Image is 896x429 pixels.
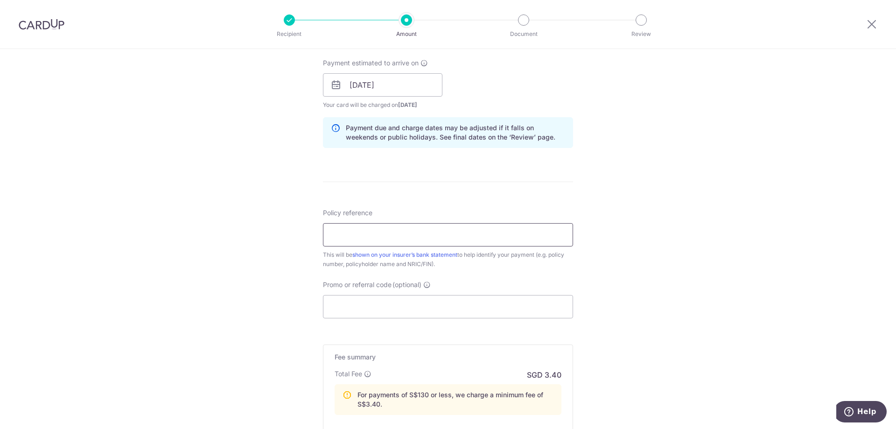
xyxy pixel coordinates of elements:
[323,73,442,97] input: DD / MM / YYYY
[392,280,421,289] span: (optional)
[323,58,419,68] span: Payment estimated to arrive on
[255,29,324,39] p: Recipient
[323,208,372,218] label: Policy reference
[352,251,457,258] a: shown on your insurer’s bank statement
[335,352,561,362] h5: Fee summary
[19,19,64,30] img: CardUp
[836,401,887,424] iframe: Opens a widget where you can find more information
[527,369,561,380] p: SGD 3.40
[323,250,573,269] div: This will be to help identify your payment (e.g. policy number, policyholder name and NRIC/FIN).
[346,123,565,142] p: Payment due and charge dates may be adjusted if it falls on weekends or public holidays. See fina...
[398,101,417,108] span: [DATE]
[372,29,441,39] p: Amount
[607,29,676,39] p: Review
[335,369,362,379] p: Total Fee
[323,280,392,289] span: Promo or referral code
[489,29,558,39] p: Document
[323,100,442,110] span: Your card will be charged on
[357,390,553,409] p: For payments of S$130 or less, we charge a minimum fee of S$3.40.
